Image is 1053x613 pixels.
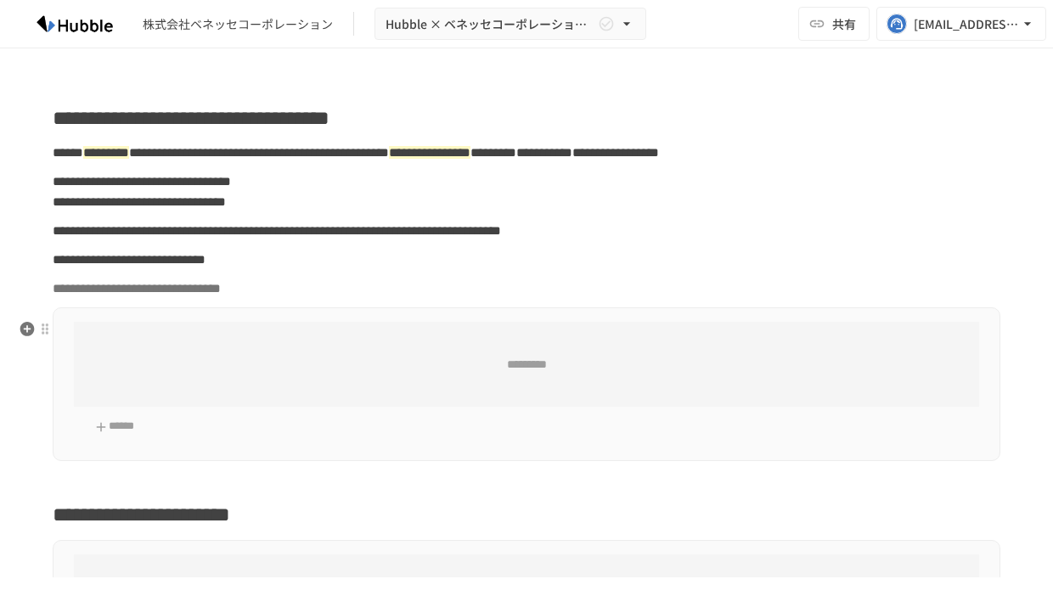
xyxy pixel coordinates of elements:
button: 共有 [798,7,870,41]
div: 株式会社ベネッセコーポレーション [143,15,333,33]
button: [EMAIL_ADDRESS][DOMAIN_NAME] [876,7,1046,41]
div: [EMAIL_ADDRESS][DOMAIN_NAME] [914,14,1019,35]
button: Hubble × ベネッセコーポレーション オンボーディングプロジェクト [374,8,646,41]
span: Hubble × ベネッセコーポレーション オンボーディングプロジェクト [386,14,594,35]
span: 共有 [832,14,856,33]
img: HzDRNkGCf7KYO4GfwKnzITak6oVsp5RHeZBEM1dQFiQ [20,10,129,37]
